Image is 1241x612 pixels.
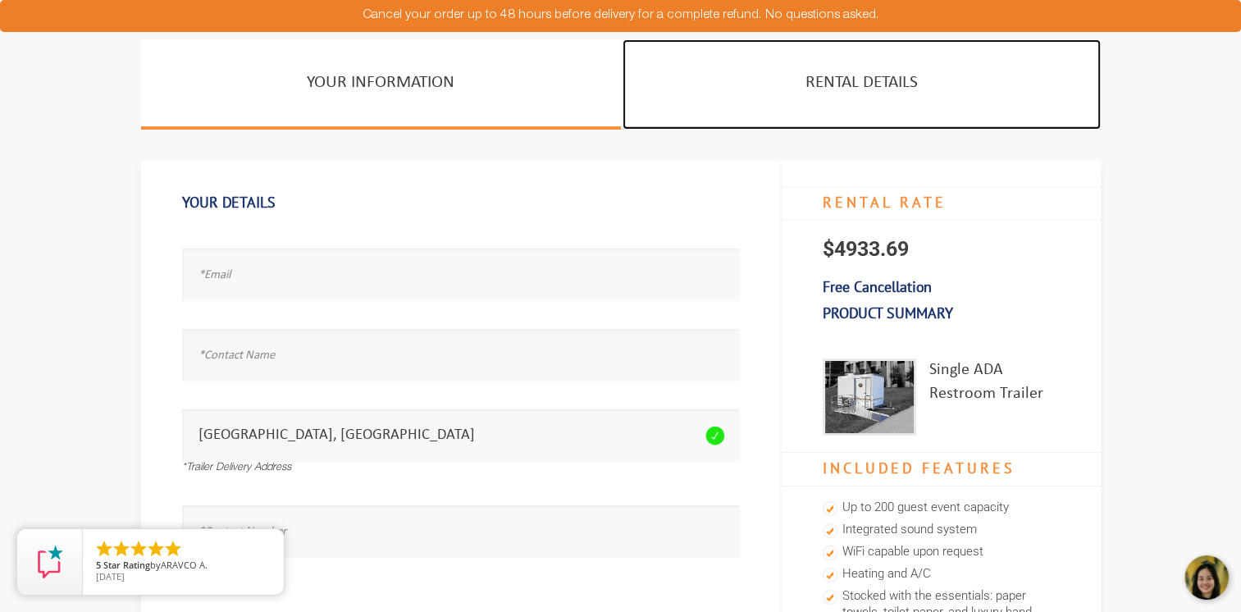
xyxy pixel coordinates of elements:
li:  [112,539,131,559]
li: Integrated sound system [823,519,1060,541]
span: 5 [96,559,101,571]
li: WiFi capable upon request [823,541,1060,564]
a: Rental Details [623,39,1101,130]
b: Free Cancellation [823,277,932,296]
h3: Product Summary [782,296,1101,331]
span: [DATE] [96,570,125,582]
h1: Your Details [182,185,739,220]
a: Your Information [141,39,621,130]
div: *Trailer Delivery Address [182,461,739,477]
input: *Contact Number [182,505,739,557]
li: Up to 200 guest event capacity [823,497,1060,519]
input: *Contact Name [182,329,739,381]
div: Single ADA Restroom Trailer [929,359,1060,436]
p: $4933.69 [782,221,1101,278]
li:  [146,539,166,559]
span: ARAVCO A. [161,559,208,571]
iframe: Live Chat Button [995,543,1241,612]
li:  [163,539,183,559]
h4: Included Features [782,452,1101,486]
li:  [129,539,148,559]
span: Star Rating [103,559,150,571]
input: *Trailer Delivery Address [182,409,739,461]
input: *Email [182,249,739,300]
h4: RENTAL RATE [782,186,1101,221]
img: Review Rating [34,546,66,578]
span: by [96,560,271,572]
li: Heating and A/C [823,564,1060,586]
li:  [94,539,114,559]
